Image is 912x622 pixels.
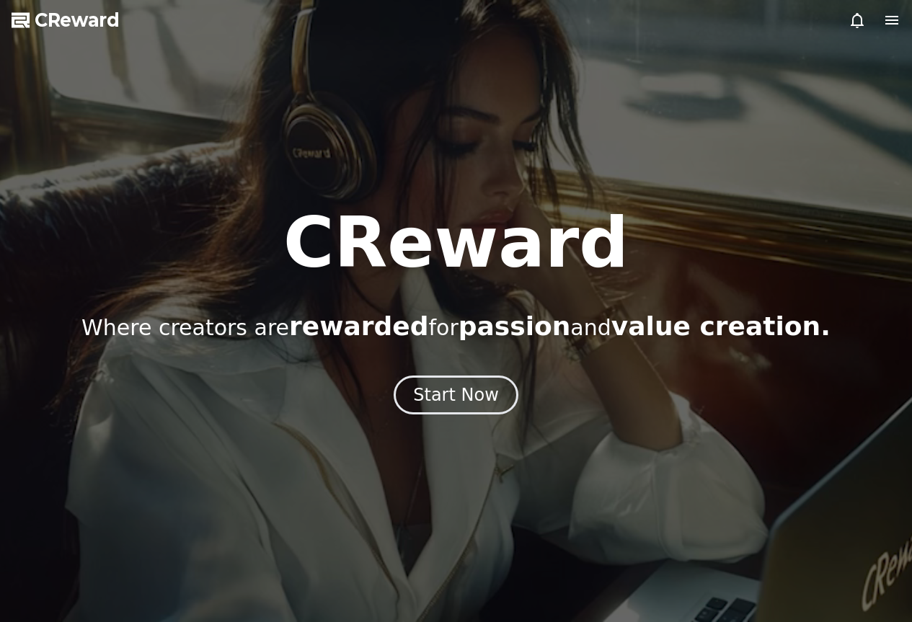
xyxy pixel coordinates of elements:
[81,312,831,341] p: Where creators are for and
[12,9,120,32] a: CReward
[35,9,120,32] span: CReward
[289,311,428,341] span: rewarded
[611,311,831,341] span: value creation.
[283,208,629,277] h1: CReward
[459,311,571,341] span: passion
[394,376,518,414] button: Start Now
[413,383,499,406] div: Start Now
[394,390,518,404] a: Start Now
